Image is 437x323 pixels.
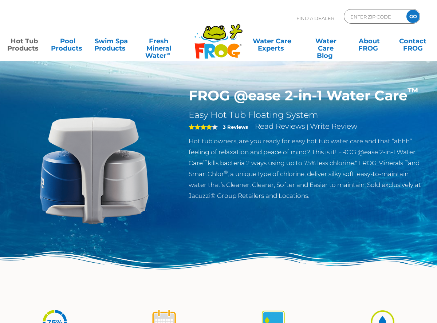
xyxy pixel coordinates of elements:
[406,10,420,23] input: GO
[307,123,308,130] span: |
[396,34,430,48] a: ContactFROG
[189,124,212,130] span: 4
[408,85,418,98] sup: ™
[203,159,208,164] sup: ™
[11,87,178,254] img: @ease-2-in-1-Holder-v2.png
[310,122,357,131] a: Write Review
[189,109,426,120] h2: Easy Hot Tub Floating System
[255,122,305,131] a: Read Reviews
[309,34,343,48] a: Water CareBlog
[296,9,334,27] p: Find A Dealer
[138,34,180,48] a: Fresh MineralWater∞
[190,15,247,59] img: Frog Products Logo
[189,87,426,104] h1: FROG @ease 2-in-1 Water Care
[166,51,170,56] sup: ∞
[223,124,248,130] strong: 3 Reviews
[403,159,408,164] sup: ™
[94,34,128,48] a: Swim SpaProducts
[244,34,299,48] a: Water CareExperts
[189,136,426,201] p: Hot tub owners, are you ready for easy hot tub water care and that “ahhh” feeling of relaxation a...
[7,34,41,48] a: Hot TubProducts
[353,34,386,48] a: AboutFROG
[51,34,84,48] a: PoolProducts
[224,170,228,175] sup: ®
